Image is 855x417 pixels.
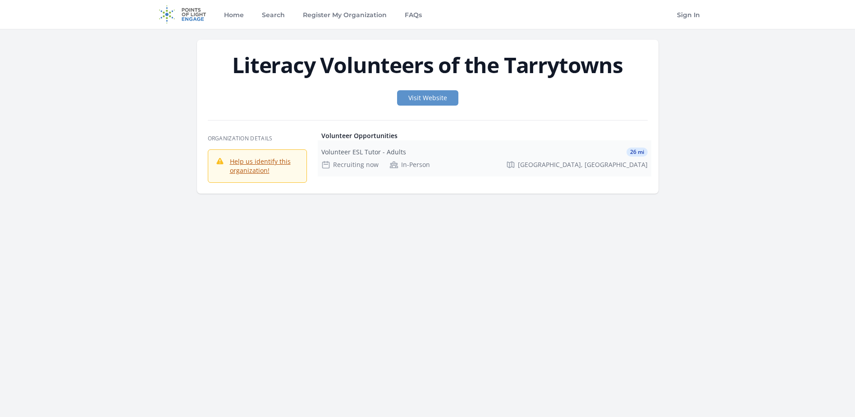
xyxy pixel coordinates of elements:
a: Volunteer ESL Tutor - Adults 26 mi Recruiting now In-Person [GEOGRAPHIC_DATA], [GEOGRAPHIC_DATA] [318,140,651,176]
h4: Volunteer Opportunities [321,131,648,140]
h1: Literacy Volunteers of the Tarrytowns [208,54,648,76]
span: [GEOGRAPHIC_DATA], [GEOGRAPHIC_DATA] [518,160,648,169]
a: Help us identify this organization! [230,157,291,175]
span: 26 mi [626,148,648,157]
div: Volunteer ESL Tutor - Adults [321,148,406,157]
h3: Organization Details [208,135,307,142]
div: In-Person [389,160,430,169]
a: Visit Website [397,90,458,106]
div: Recruiting now [321,160,379,169]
